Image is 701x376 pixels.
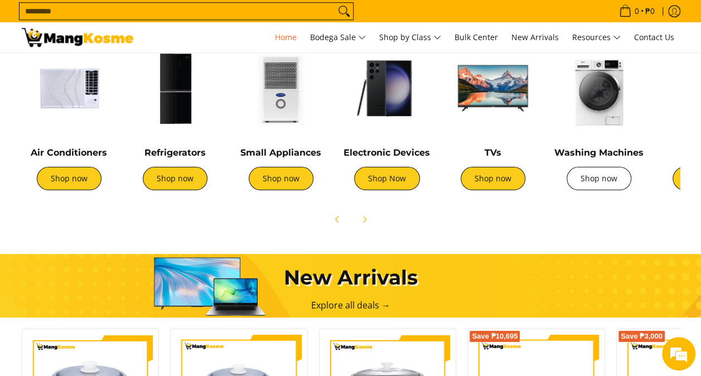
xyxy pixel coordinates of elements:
img: Small Appliances [234,41,328,136]
a: Shop now [461,167,525,190]
a: Shop now [37,167,101,190]
a: Contact Us [629,22,680,52]
a: New Arrivals [506,22,564,52]
button: Previous [325,207,350,232]
a: Explore all deals → [311,299,390,311]
span: • [616,5,658,17]
span: Home [275,32,297,42]
textarea: Type your message and hit 'Enter' [6,254,212,293]
span: Bodega Sale [310,31,366,45]
img: TVs [446,41,540,136]
a: Bulk Center [449,22,504,52]
button: Next [352,207,376,232]
span: Shop by Class [379,31,441,45]
span: New Arrivals [511,32,559,42]
a: Electronic Devices [344,147,430,158]
div: Chat with us now [58,62,187,77]
a: Shop now [567,167,631,190]
span: Contact Us [634,32,674,42]
a: Shop by Class [374,22,447,52]
nav: Main Menu [144,22,680,52]
span: We're online! [65,115,154,228]
img: Refrigerators [128,41,223,136]
div: Minimize live chat window [183,6,210,32]
a: Refrigerators [144,147,206,158]
span: Resources [572,31,621,45]
img: Air Conditioners [22,41,117,136]
img: Mang Kosme: Your Home Appliances Warehouse Sale Partner! [22,28,133,47]
a: Shop Now [354,167,420,190]
a: Small Appliances [240,147,321,158]
a: TVs [485,147,501,158]
span: 0 [633,7,641,15]
span: Save ₱10,695 [472,333,518,340]
img: Washing Machines [552,41,646,136]
span: Save ₱3,000 [621,333,663,340]
span: Bulk Center [455,32,498,42]
a: Resources [567,22,626,52]
a: Home [269,22,302,52]
a: Air Conditioners [31,147,107,158]
a: Washing Machines [554,147,644,158]
a: Shop now [249,167,313,190]
img: Electronic Devices [340,41,434,136]
a: Bodega Sale [304,22,371,52]
a: Shop now [143,167,207,190]
button: Search [335,3,353,20]
span: ₱0 [644,7,656,15]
